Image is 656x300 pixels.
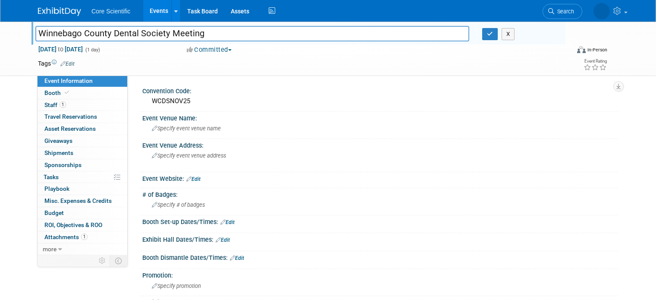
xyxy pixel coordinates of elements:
div: Event Venue Address: [142,139,618,150]
span: 1 [60,101,66,108]
button: X [502,28,515,40]
span: Booth [44,89,71,96]
span: Specify promotion [152,283,201,289]
a: Attachments1 [38,231,127,243]
a: Sponsorships [38,159,127,171]
div: In-Person [587,47,607,53]
div: Exhibit Hall Dates/Times: [142,233,618,244]
span: Specify # of badges [152,202,205,208]
span: Core Scientific [91,8,130,15]
div: WCDSNOV25 [149,95,612,108]
span: [DATE] [DATE] [38,45,83,53]
div: # of Badges: [142,188,618,199]
div: Event Website: [142,172,618,183]
a: Edit [60,61,75,67]
a: Edit [186,176,201,182]
span: ROI, Objectives & ROO [44,221,102,228]
img: Format-Inperson.png [577,46,586,53]
a: Misc. Expenses & Credits [38,195,127,207]
a: Booth [38,87,127,99]
span: Misc. Expenses & Credits [44,197,112,204]
span: Budget [44,209,64,216]
a: more [38,243,127,255]
td: Personalize Event Tab Strip [95,255,110,266]
span: Travel Reservations [44,113,97,120]
span: Tasks [44,174,59,180]
a: Giveaways [38,135,127,147]
a: Shipments [38,147,127,159]
span: to [56,46,65,53]
span: Search [554,8,574,15]
div: Booth Dismantle Dates/Times: [142,251,618,262]
div: Event Rating [584,59,607,63]
div: Event Venue Name: [142,112,618,123]
a: Search [543,4,582,19]
a: Asset Reservations [38,123,127,135]
div: Convention Code: [142,85,618,95]
a: Staff1 [38,99,127,111]
a: Budget [38,207,127,219]
a: Playbook [38,183,127,195]
img: Megan Murray [593,3,610,19]
div: Promotion: [142,269,618,280]
span: Attachments [44,234,88,240]
span: Playbook [44,185,69,192]
a: Edit [216,237,230,243]
a: Tasks [38,171,127,183]
span: 1 [81,234,88,240]
a: Event Information [38,75,127,87]
div: Booth Set-up Dates/Times: [142,215,618,227]
span: Sponsorships [44,161,82,168]
span: (1 day) [85,47,100,53]
span: Specify event venue address [152,152,226,159]
td: Toggle Event Tabs [110,255,128,266]
a: ROI, Objectives & ROO [38,219,127,231]
td: Tags [38,59,75,68]
a: Edit [230,255,244,261]
i: Booth reservation complete [65,90,69,95]
span: Staff [44,101,66,108]
span: more [43,246,56,253]
button: Committed [184,45,235,54]
img: ExhibitDay [38,7,81,16]
span: Asset Reservations [44,125,96,132]
span: Shipments [44,149,73,156]
a: Edit [220,219,235,225]
div: Event Format [523,45,607,58]
span: Specify event venue name [152,125,221,132]
span: Giveaways [44,137,72,144]
span: Event Information [44,77,93,84]
a: Travel Reservations [38,111,127,123]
